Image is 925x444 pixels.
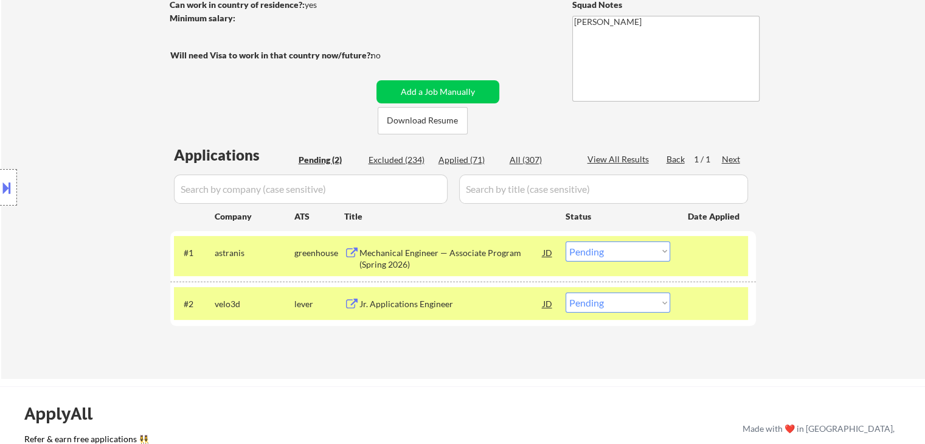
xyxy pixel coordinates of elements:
div: velo3d [215,298,294,310]
strong: Will need Visa to work in that country now/future?: [170,50,373,60]
div: no [371,49,406,61]
div: 1 / 1 [694,153,722,165]
div: Jr. Applications Engineer [359,298,543,310]
div: Company [215,210,294,223]
div: Excluded (234) [369,154,429,166]
input: Search by title (case sensitive) [459,175,748,204]
div: lever [294,298,344,310]
input: Search by company (case sensitive) [174,175,448,204]
div: All (307) [510,154,570,166]
button: Download Resume [378,107,468,134]
div: #2 [184,298,205,310]
strong: Minimum salary: [170,13,235,23]
div: Mechanical Engineer — Associate Program (Spring 2026) [359,247,543,271]
div: Back [667,153,686,165]
div: Status [566,205,670,227]
div: View All Results [587,153,653,165]
div: Applied (71) [438,154,499,166]
div: Date Applied [688,210,741,223]
div: ApplyAll [24,403,106,424]
div: Applications [174,148,294,162]
div: Pending (2) [299,154,359,166]
div: Title [344,210,554,223]
div: greenhouse [294,247,344,259]
button: Add a Job Manually [376,80,499,103]
div: JD [542,241,554,263]
div: ATS [294,210,344,223]
div: Next [722,153,741,165]
div: astranis [215,247,294,259]
div: JD [542,293,554,314]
